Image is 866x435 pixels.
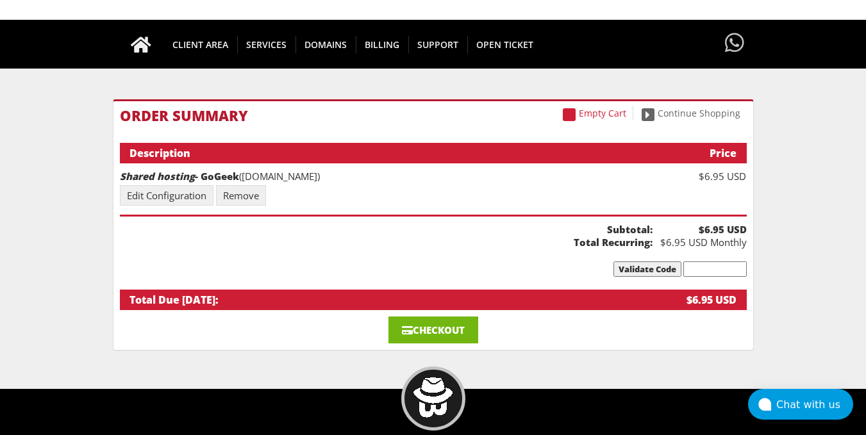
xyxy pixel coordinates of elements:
[653,223,747,236] b: $6.95 USD
[129,146,646,160] div: Description
[556,106,633,120] a: Empty Cart
[467,20,542,69] a: Open Ticket
[722,20,747,67] a: Have questions?
[129,293,646,307] div: Total Due [DATE]:
[408,20,468,69] a: Support
[216,185,266,206] a: Remove
[635,106,747,120] a: Continue Shopping
[613,261,681,277] input: Validate Code
[163,20,238,69] a: CLIENT AREA
[120,223,653,236] b: Subtotal:
[296,20,356,69] a: Domains
[356,36,409,53] span: Billing
[120,170,195,183] em: Shared hosting
[748,389,853,420] button: Chat with us
[120,236,653,249] b: Total Recurring:
[776,398,853,411] div: Chat with us
[237,36,296,53] span: SERVICES
[296,36,356,53] span: Domains
[653,223,747,249] div: $6.95 USD Monthly
[645,146,737,160] div: Price
[120,185,213,206] a: Edit Configuration
[413,377,453,418] img: BlackHOST mascont, Blacky.
[120,108,747,123] h1: Order Summary
[120,170,653,183] div: ([DOMAIN_NAME])
[408,36,468,53] span: Support
[118,20,164,69] a: Go to homepage
[388,316,478,343] a: Checkout
[120,170,239,183] strong: - GoGeek
[467,36,542,53] span: Open Ticket
[653,170,747,183] div: $6.95 USD
[237,20,296,69] a: SERVICES
[356,20,409,69] a: Billing
[163,36,238,53] span: CLIENT AREA
[645,293,737,307] div: $6.95 USD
